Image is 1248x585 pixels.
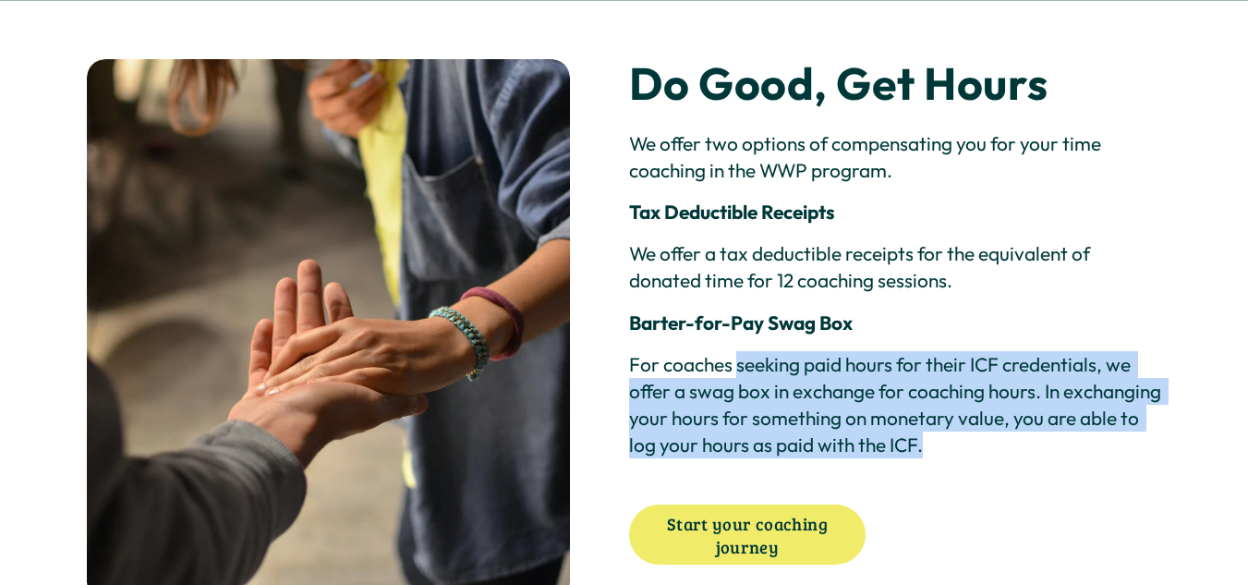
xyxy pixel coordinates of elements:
[629,200,835,224] strong: Tax Deductible Receipts
[629,351,1161,459] p: For coaches seeking paid hours for their ICF credentials, we offer a swag box in exchange for coa...
[629,55,1048,112] strong: Do Good, Get Hours
[629,130,1161,184] p: We offer two options of compensating you for your time coaching in the WWP program.
[629,311,853,335] strong: Barter-for-Pay Swag Box
[629,505,866,566] a: Start your coaching journey
[629,240,1161,294] p: We offer a tax deductible receipts for the equivalent of donated time for 12 coaching sessions.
